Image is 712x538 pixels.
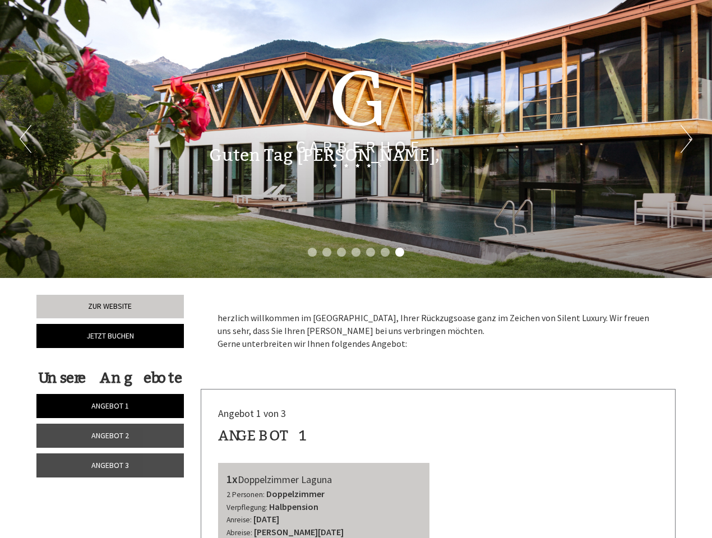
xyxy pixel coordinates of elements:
div: Doppelzimmer Laguna [226,471,422,488]
button: Next [681,125,692,153]
b: Doppelzimmer [266,488,325,499]
div: Unsere Angebote [36,368,184,388]
small: 2 Personen: [226,490,265,499]
span: Angebot 1 [91,401,129,411]
small: Abreise: [226,528,252,537]
span: Angebot 1 von 3 [218,407,286,420]
small: Anreise: [226,515,252,525]
button: Previous [20,125,31,153]
b: 1x [226,472,238,486]
b: [DATE] [253,513,279,525]
small: Verpflegung: [226,503,267,512]
a: Jetzt buchen [36,324,184,348]
b: Halbpension [269,501,318,512]
h1: Guten Tag [PERSON_NAME], [209,146,440,165]
b: [PERSON_NAME][DATE] [254,526,344,537]
span: Angebot 3 [91,460,129,470]
a: Zur Website [36,295,184,318]
span: Angebot 2 [91,430,129,440]
p: herzlich willkommen im [GEOGRAPHIC_DATA], Ihrer Rückzugsoase ganz im Zeichen von Silent Luxury. W... [218,312,659,350]
div: Angebot 1 [218,425,308,446]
